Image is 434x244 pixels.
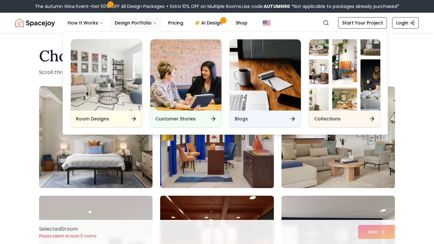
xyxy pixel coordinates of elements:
[39,69,395,76] p: Scroll through the collection and select that reflect your taste. Pick the ones you'd love to liv...
[39,225,97,233] p: Selected 0 room
[231,17,253,29] a: Shop
[39,86,153,188] img: Room room-1
[338,17,387,29] a: Start Your Project
[35,3,399,10] div: The Autumn Glow Event-Get 50% OFF All Design Packages + Extra 10% OFF on Multiple Rooms.
[39,48,395,64] h1: Choose the Rooms That Inspire You
[264,3,290,10] b: AUTUMN50
[150,39,222,127] a: Customer StoriesCustomer Stories
[150,39,221,111] img: Customer Stories
[63,17,253,29] nav: Main
[15,13,419,33] nav: Global
[71,39,142,111] img: Room Designs
[63,31,388,135] div: Design Portfolio
[229,39,301,127] a: BlogsBlogs
[235,116,248,122] h6: Blogs
[190,17,229,29] a: AI Design
[281,86,395,188] img: Room room-3
[157,84,276,191] img: Room room-2
[39,234,97,239] p: Please select at least 5 rooms
[309,39,381,127] a: CollectionsCollections
[15,17,55,29] img: Spacejoy Logo
[63,17,108,29] button: How It Works
[163,17,188,29] a: Pricing
[76,116,109,122] h6: Room Designs
[230,39,301,111] img: Blogs
[15,17,55,29] a: Spacejoy
[110,17,162,29] button: Design Portfolio
[242,3,290,10] span: Use code:
[263,19,270,27] img: United States
[309,39,380,111] img: Collections
[290,3,399,10] span: *Not applicable to packages already purchased*
[392,17,419,29] a: Login
[155,116,196,122] h6: Customer Stories
[314,116,341,122] h6: Collections
[71,39,142,127] a: Room DesignsRoom Designs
